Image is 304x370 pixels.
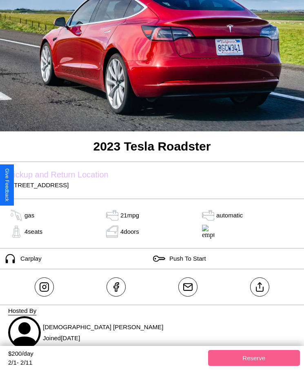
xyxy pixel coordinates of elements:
[8,179,296,191] p: [STREET_ADDRESS]
[200,209,216,222] img: gas
[104,209,120,222] img: tank
[8,170,296,179] label: Pickup and Return Location
[24,226,42,237] p: 4 seats
[104,226,120,238] img: door
[200,225,216,239] img: empty
[208,350,300,366] button: Reserve
[8,226,24,238] img: gas
[8,350,204,359] div: $ 200 /day
[4,168,10,202] div: Give Feedback
[16,253,42,264] p: Carplay
[120,210,139,221] p: 21 mpg
[8,209,24,222] img: gas
[216,210,243,221] p: automatic
[165,253,206,264] p: Push To Start
[8,305,296,316] p: Hosted By
[8,359,204,366] div: 2 / 1 - 2 / 11
[24,210,34,221] p: gas
[120,226,139,237] p: 4 doors
[43,321,163,332] p: [DEMOGRAPHIC_DATA] [PERSON_NAME]
[43,332,163,343] p: Joined [DATE]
